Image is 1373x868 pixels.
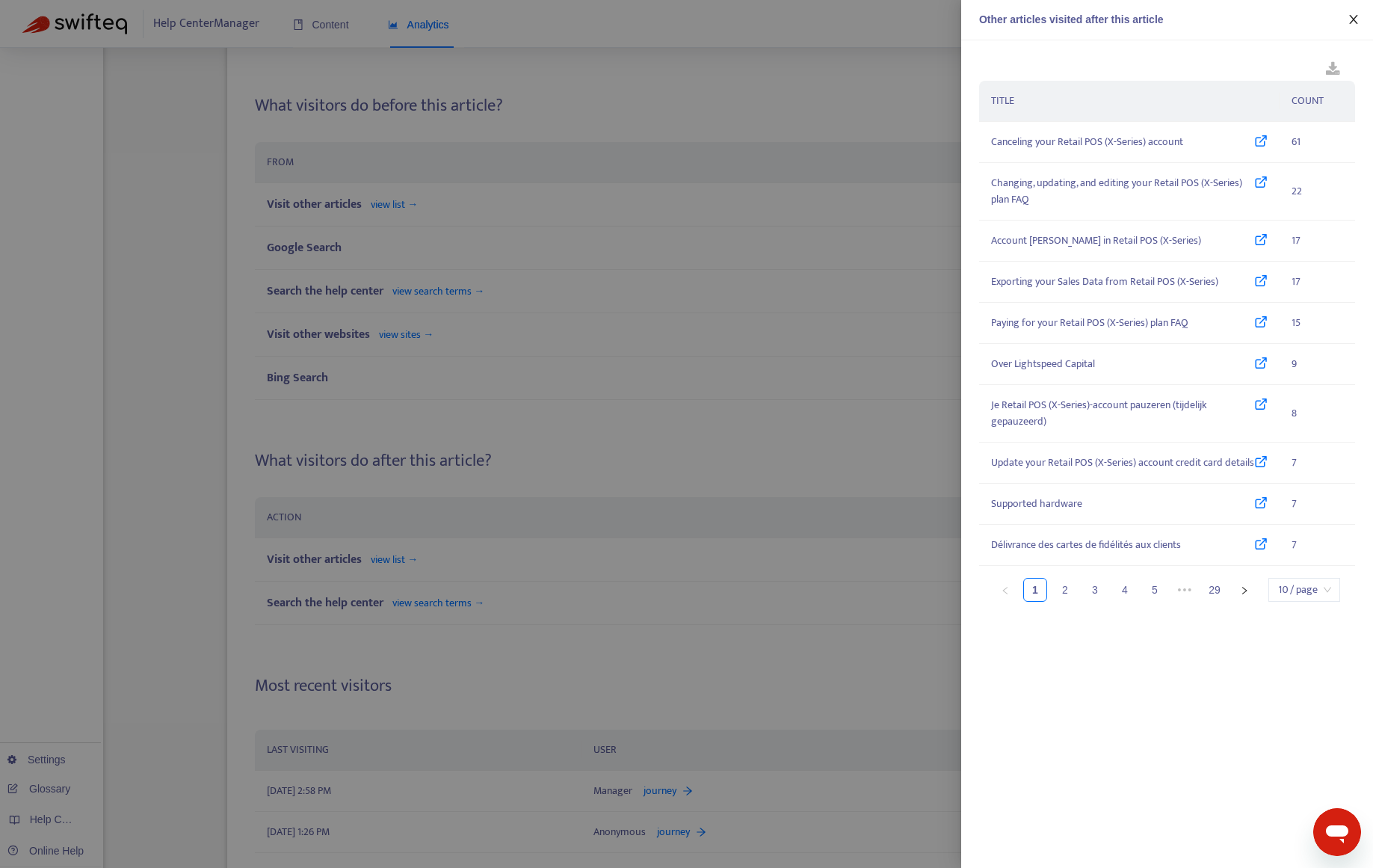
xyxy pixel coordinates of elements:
[979,81,1280,122] th: TITLE
[1173,578,1197,602] li: Next 5 Pages
[1113,578,1137,602] li: 4
[1280,163,1355,221] td: 22
[991,496,1082,512] span: Supported hardware
[991,356,1095,372] span: Over Lightspeed Capital
[1173,578,1197,602] span: •••
[1280,122,1355,163] td: 61
[1240,586,1249,595] span: right
[1084,579,1106,601] a: 3
[1024,579,1046,601] a: 1
[1143,578,1167,602] li: 5
[991,397,1254,430] span: Je Retail POS (X-Series)-account pauzeren (tijdelijk gepauzeerd)
[1280,484,1355,525] td: 7
[1280,443,1355,484] td: 7
[1144,579,1166,601] a: 5
[1277,579,1331,601] span: 10 / page
[1053,578,1077,602] li: 2
[1280,81,1355,122] th: COUNT
[1232,578,1256,602] button: right
[1268,578,1340,602] div: Page Size
[1348,13,1360,25] span: close
[1280,525,1355,566] td: 7
[993,578,1017,602] button: left
[991,175,1254,208] span: Changing, updating, and editing your Retail POS (X-Series) plan FAQ
[1232,578,1256,602] li: Next Page
[991,537,1181,553] span: Délivrance des cartes de fidélités aux clients
[991,274,1218,290] span: Exporting your Sales Data from Retail POS (X-Series)
[993,578,1017,602] li: Previous Page
[1280,262,1355,303] td: 17
[979,12,1355,28] div: Other articles visited after this article
[1280,344,1355,385] td: 9
[1280,303,1355,344] td: 15
[1203,578,1227,602] li: 29
[991,315,1188,331] span: Paying for your Retail POS (X-Series) plan FAQ
[1280,221,1355,262] td: 17
[1083,578,1107,602] li: 3
[1001,586,1010,595] span: left
[991,134,1183,150] span: Canceling your Retail POS (X-Series) account
[1023,578,1047,602] li: 1
[991,455,1254,471] span: Update your Retail POS (X-Series) account credit card details
[1343,13,1364,27] button: Close
[1280,385,1355,443] td: 8
[1054,579,1076,601] a: 2
[1203,579,1226,601] a: 29
[1114,579,1136,601] a: 4
[1313,808,1361,856] iframe: Button to launch messaging window
[991,233,1201,249] span: Account [PERSON_NAME] in Retail POS (X-Series)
